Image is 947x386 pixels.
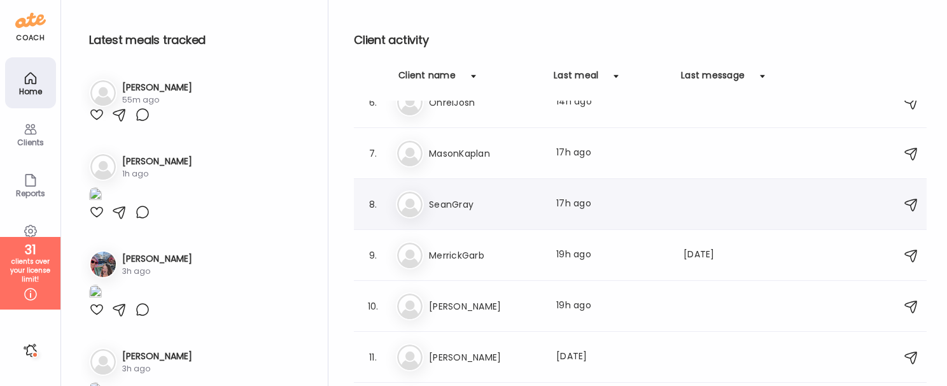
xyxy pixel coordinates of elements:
h3: [PERSON_NAME] [122,350,192,363]
h2: Client activity [354,31,927,50]
div: Reports [8,189,53,197]
div: 1h ago [122,168,192,180]
div: 17h ago [556,197,668,212]
img: ate [15,10,46,31]
div: 14h ago [556,95,668,110]
div: 7. [365,146,381,161]
div: 31 [4,242,56,257]
div: 17h ago [556,146,668,161]
div: coach [16,32,45,43]
div: 6. [365,95,381,110]
h2: Latest meals tracked [89,31,307,50]
img: images%2F3P8s6xp35MOd6eiaJFjzVI6K6R22%2FwlUjwGYt5OAdUUozhGTZ%2Fk340KhaaePkidpxP5hbz_1080 [89,285,102,302]
img: bg-avatar-default.svg [397,243,423,268]
div: 3h ago [122,266,192,277]
h3: [PERSON_NAME] [122,155,192,168]
img: bg-avatar-default.svg [397,141,423,166]
h3: [PERSON_NAME] [122,81,192,94]
div: 9. [365,248,381,263]
img: bg-avatar-default.svg [90,154,116,180]
h3: [PERSON_NAME] [122,252,192,266]
img: avatars%2F3P8s6xp35MOd6eiaJFjzVI6K6R22 [90,252,116,277]
div: 19h ago [556,299,668,314]
div: Clients [8,138,53,147]
h3: MasonKaplan [429,146,541,161]
div: clients over your license limit! [4,257,56,284]
img: bg-avatar-default.svg [90,80,116,106]
div: 19h ago [556,248,668,263]
div: [DATE] [556,350,668,365]
div: 11. [365,350,381,365]
div: 8. [365,197,381,212]
h3: SeanGray [429,197,541,212]
div: 10. [365,299,381,314]
img: bg-avatar-default.svg [397,345,423,370]
img: bg-avatar-default.svg [397,294,423,319]
div: Home [8,87,53,96]
h3: [PERSON_NAME] [429,350,541,365]
div: Client name [398,69,456,89]
div: [DATE] [684,248,733,263]
h3: MerrickGarb [429,248,541,263]
img: bg-avatar-default.svg [397,192,423,217]
div: 3h ago [122,363,192,375]
img: bg-avatar-default.svg [90,349,116,375]
h3: [PERSON_NAME] [429,299,541,314]
div: 55m ago [122,94,192,106]
div: Last meal [554,69,598,89]
img: images%2FWb0hM0fk8LerXRYHcsdVUXcJb2k2%2FlkApB5pWFvzMPJIsmSH0%2FslgqWWlUu3yHGOtjvIco_1080 [89,187,102,204]
h3: OnreiJosh [429,95,541,110]
div: Last message [681,69,745,89]
img: bg-avatar-default.svg [397,90,423,115]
